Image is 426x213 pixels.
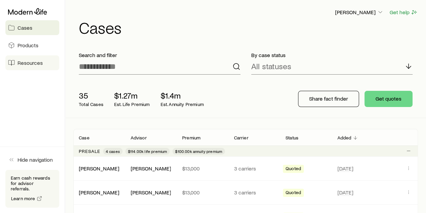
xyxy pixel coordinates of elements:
p: Search and filter [79,52,240,58]
p: $1.27m [114,91,150,100]
p: By case status [251,52,413,58]
p: $1.4m [161,91,204,100]
div: Earn cash rewards for advisor referrals.Learn more [5,170,59,208]
p: Earn cash rewards for advisor referrals. [11,175,54,191]
span: [DATE] [337,189,353,196]
button: Get help [389,8,418,16]
p: Status [286,135,298,140]
p: Case [79,135,90,140]
span: Cases [18,24,32,31]
h1: Cases [79,19,418,35]
span: Quoted [286,166,301,173]
span: 4 cases [106,149,120,154]
span: Quoted [286,190,301,197]
p: [PERSON_NAME] [335,9,384,16]
p: 3 carriers [234,165,274,172]
p: Added [337,135,351,140]
p: Carrier [234,135,248,140]
a: Products [5,38,59,53]
a: Resources [5,55,59,70]
p: Est. Annuity Premium [161,102,204,107]
span: Resources [18,59,43,66]
div: [PERSON_NAME] [79,165,119,172]
button: Hide navigation [5,152,59,167]
span: Hide navigation [18,156,53,163]
p: $13,000 [182,165,223,172]
button: Get quotes [364,91,413,107]
button: Share fact finder [298,91,359,107]
p: Advisor [130,135,146,140]
span: Products [18,42,38,49]
p: Presale [79,149,100,154]
span: [DATE] [337,165,353,172]
a: [PERSON_NAME] [79,165,119,171]
p: Share fact finder [309,95,348,102]
span: $114.00k life premium [128,149,167,154]
p: All statuses [251,61,291,71]
p: 3 carriers [234,189,274,196]
div: [PERSON_NAME] [79,189,119,196]
div: [PERSON_NAME] [130,189,171,196]
span: $100.00k annuity premium [175,149,222,154]
a: [PERSON_NAME] [79,189,119,195]
button: [PERSON_NAME] [335,8,384,17]
p: Est. Life Premium [114,102,150,107]
p: $13,000 [182,189,223,196]
a: Cases [5,20,59,35]
span: Learn more [11,196,35,201]
p: Total Cases [79,102,103,107]
p: 35 [79,91,103,100]
p: Premium [182,135,200,140]
div: [PERSON_NAME] [130,165,171,172]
